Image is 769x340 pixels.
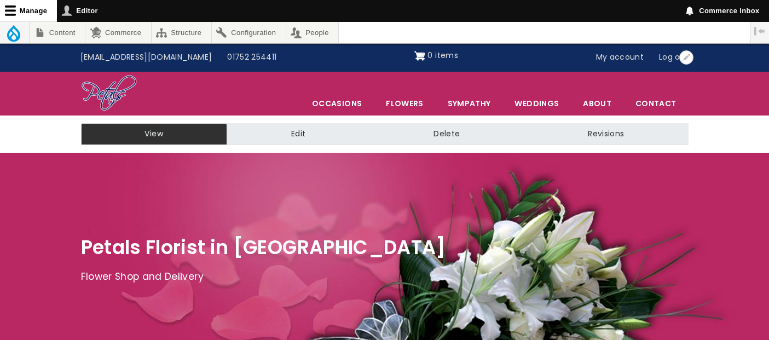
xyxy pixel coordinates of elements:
a: [EMAIL_ADDRESS][DOMAIN_NAME] [73,47,220,68]
a: About [571,92,623,115]
a: 01752 254411 [219,47,284,68]
a: Revisions [524,123,688,145]
a: Content [30,22,85,43]
nav: Tabs [73,123,697,145]
a: Delete [369,123,524,145]
a: Shopping cart 0 items [414,47,458,65]
img: Shopping cart [414,47,425,65]
span: 0 items [427,50,458,61]
button: Vertical orientation [750,22,769,41]
span: Weddings [503,92,570,115]
button: Open User account menu configuration options [679,50,693,65]
a: Contact [624,92,687,115]
a: Log out [651,47,696,68]
a: Flowers [374,92,435,115]
a: View [81,123,227,145]
a: Commerce [85,22,151,43]
span: Occasions [300,92,373,115]
img: Home [81,74,137,113]
a: Edit [227,123,369,145]
a: Sympathy [436,92,502,115]
a: My account [588,47,652,68]
a: People [286,22,339,43]
p: Flower Shop and Delivery [81,269,689,285]
a: Configuration [212,22,286,43]
a: Structure [152,22,211,43]
span: Petals Florist in [GEOGRAPHIC_DATA] [81,234,446,261]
